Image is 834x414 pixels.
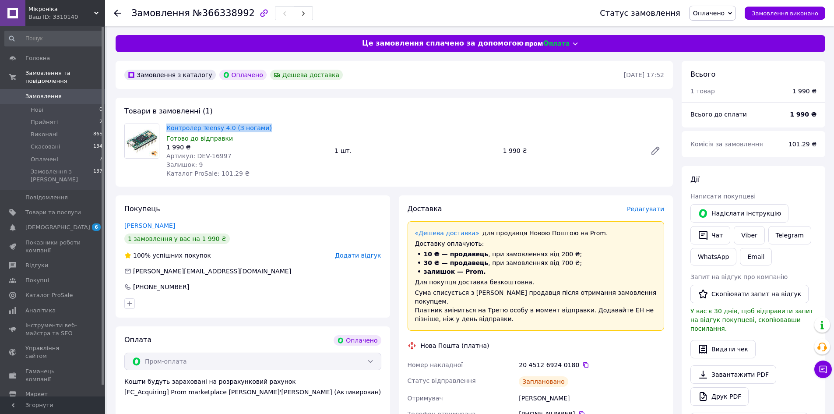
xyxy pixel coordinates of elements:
[415,230,479,237] a: «Дешева доставка»
[25,276,49,284] span: Покупці
[424,268,486,275] span: залишок — Prom.
[31,118,58,126] span: Прийняті
[25,262,48,269] span: Відгуки
[31,156,58,163] span: Оплачені
[752,10,818,17] span: Замовлення виконано
[415,278,657,287] div: Для покупця доставка безкоштовна.
[166,152,232,159] span: Артикул: DEV-16997
[219,70,267,80] div: Оплачено
[408,205,442,213] span: Доставка
[25,344,81,360] span: Управління сайтом
[124,222,175,229] a: [PERSON_NAME]
[519,376,568,387] div: Заплановано
[99,156,102,163] span: 7
[132,283,190,291] div: [PHONE_NUMBER]
[690,111,747,118] span: Всього до сплати
[734,226,764,244] a: Viber
[624,71,664,78] time: [DATE] 17:52
[25,92,62,100] span: Замовлення
[270,70,343,80] div: Дешева доставка
[28,13,105,21] div: Ваш ID: 3310140
[25,209,81,216] span: Товари та послуги
[31,131,58,138] span: Виконані
[166,124,272,131] a: Контролер Teensy 4.0 (З ногами)
[362,39,524,49] span: Це замовлення сплачено за допомогою
[31,106,43,114] span: Нові
[814,361,832,378] button: Чат з покупцем
[790,111,816,118] b: 1 990 ₴
[690,226,730,244] button: Чат
[93,143,102,151] span: 134
[99,118,102,126] span: 2
[415,229,657,237] div: для продавця Новою Поштою на Prom.
[690,308,813,332] span: У вас є 30 днів, щоб відправити запит на відгук покупцеві, скопіювавши посилання.
[193,8,255,18] span: №366338992
[690,285,809,303] button: Скопіювати запит на відгук
[25,223,90,231] span: [DEMOGRAPHIC_DATA]
[166,161,203,168] span: Залишок: 9
[415,250,657,258] li: , при замовленнях від 200 ₴;
[424,259,489,266] span: 30 ₴ — продавець
[25,239,81,255] span: Показники роботи компанії
[768,226,811,244] a: Telegram
[408,361,463,368] span: Номер накладної
[133,252,151,259] span: 100%
[690,387,749,406] a: Друк PDF
[335,252,381,259] span: Додати відгук
[415,239,657,248] div: Доставку оплачують:
[419,341,492,350] div: Нова Пошта (платна)
[124,234,230,244] div: 1 замовлення у вас на 1 990 ₴
[424,251,489,258] span: 10 ₴ — продавець
[25,291,73,299] span: Каталог ProSale
[600,9,680,18] div: Статус замовлення
[124,107,213,115] span: Товари в замовленні (1)
[334,335,381,346] div: Оплачено
[690,70,715,78] span: Всього
[25,69,105,85] span: Замовлення та повідомлення
[92,223,101,231] span: 6
[788,141,816,148] span: 101.29 ₴
[4,31,103,46] input: Пошук
[124,388,381,396] div: [FC_Acquiring] Prom marketplace [PERSON_NAME]'[PERSON_NAME] (Активирован)
[745,7,825,20] button: Замовлення виконано
[690,193,756,200] span: Написати покупцеві
[690,204,788,223] button: Надіслати інструкцію
[627,205,664,212] span: Редагувати
[25,307,56,315] span: Аналітика
[517,390,666,406] div: [PERSON_NAME]
[519,361,664,369] div: 20 4512 6924 0180
[99,106,102,114] span: 0
[25,322,81,337] span: Інструменти веб-майстра та SEO
[415,258,657,267] li: , при замовленнях від 700 ₴;
[93,131,102,138] span: 865
[647,142,664,159] a: Редагувати
[166,143,327,152] div: 1 990 ₴
[125,124,159,158] img: Контролер Teensy 4.0 (З ногами)
[166,170,250,177] span: Каталог ProSale: 101.29 ₴
[25,390,48,398] span: Маркет
[124,336,151,344] span: Оплата
[114,9,121,18] div: Повернутися назад
[690,248,736,265] a: WhatsApp
[166,135,233,142] span: Готово до відправки
[124,205,160,213] span: Покупець
[131,8,190,18] span: Замовлення
[331,145,499,157] div: 1 шт.
[25,194,68,202] span: Повідомлення
[93,168,102,184] span: 137
[690,141,763,148] span: Комісія за замовлення
[124,70,216,80] div: Замовлення з каталогу
[500,145,643,157] div: 1 990 ₴
[740,248,772,265] button: Email
[408,377,476,384] span: Статус відправлення
[124,377,381,396] div: Кошти будуть зараховані на розрахунковий рахунок
[25,54,50,62] span: Головна
[31,168,93,184] span: Замовлення з [PERSON_NAME]
[690,273,788,280] span: Запит на відгук про компанію
[408,395,443,402] span: Отримувач
[693,10,725,17] span: Оплачено
[124,251,211,260] div: успішних покупок
[690,175,700,184] span: Дії
[690,88,715,95] span: 1 товар
[31,143,60,151] span: Скасовані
